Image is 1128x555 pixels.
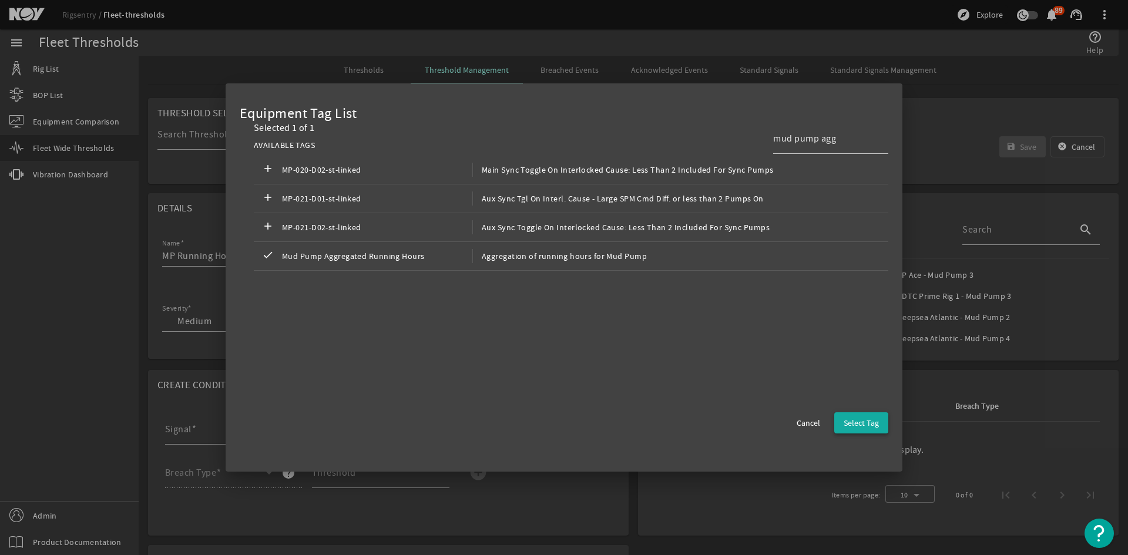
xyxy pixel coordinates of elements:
span: Aux Sync Tgl On Interl. Cause - Large SPM Cmd Diff. or less than 2 Pumps On [472,191,764,206]
span: MP-021-D02-st-linked [282,220,472,234]
div: Equipment Tag List [240,107,888,121]
span: MP-021-D01-st-linked [282,191,472,206]
input: Search Tag Names [773,132,879,146]
mat-icon: add [261,220,275,234]
span: Select Tag [844,417,879,429]
mat-icon: add [261,163,275,177]
span: MP-020-D02-st-linked [282,163,472,177]
mat-icon: add [261,191,275,206]
span: Aux Sync Toggle On Interlocked Cause: Less Than 2 Included For Sync Pumps [472,220,770,234]
span: Aggregation of running hours for Mud Pump [472,249,647,263]
div: Selected 1 of 1 [240,121,888,135]
button: Select Tag [834,412,888,433]
mat-icon: check [261,249,275,263]
button: Cancel [787,412,830,433]
span: Main Sync Toggle On Interlocked Cause: Less Than 2 Included For Sync Pumps [472,163,773,177]
div: AVAILABLE TAGS [254,138,315,152]
span: Mud Pump Aggregated Running Hours [282,249,472,263]
span: Cancel [797,417,820,429]
button: Open Resource Center [1085,519,1114,548]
